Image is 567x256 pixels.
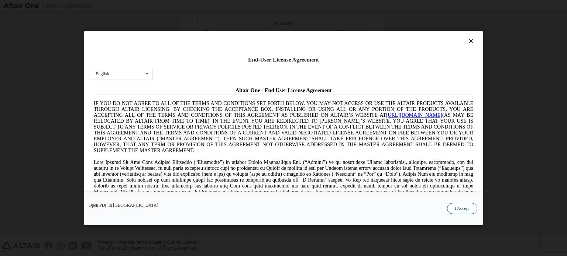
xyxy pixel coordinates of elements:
[91,56,476,63] div: End-User License Agreement
[145,3,241,9] span: Altair One - End User License Agreement
[3,75,382,128] span: Lore Ipsumd Sit Ame Cons Adipisc Elitseddo (“Eiusmodte”) in utlabor Etdolo Magnaaliqua Eni. (“Adm...
[3,16,382,69] span: IF YOU DO NOT AGREE TO ALL OF THE TERMS AND CONDITIONS SET FORTH BELOW, YOU MAY NOT ACCESS OR USE...
[295,28,351,34] a: [URL][DOMAIN_NAME]
[96,71,109,76] div: English
[89,203,158,207] a: Open PDF in [GEOGRAPHIC_DATA]
[447,203,477,214] button: I Accept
